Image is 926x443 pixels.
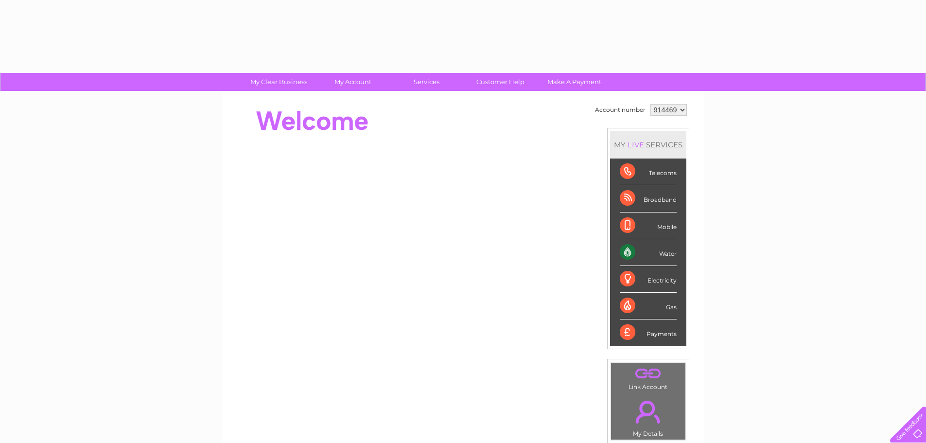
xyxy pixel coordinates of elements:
[620,239,677,266] div: Water
[620,266,677,293] div: Electricity
[620,319,677,346] div: Payments
[613,365,683,382] a: .
[626,140,646,149] div: LIVE
[610,131,686,159] div: MY SERVICES
[460,73,541,91] a: Customer Help
[534,73,614,91] a: Make A Payment
[313,73,393,91] a: My Account
[386,73,467,91] a: Services
[620,159,677,185] div: Telecoms
[620,293,677,319] div: Gas
[620,185,677,212] div: Broadband
[239,73,319,91] a: My Clear Business
[611,392,686,440] td: My Details
[611,362,686,393] td: Link Account
[620,213,677,239] div: Mobile
[593,102,648,118] td: Account number
[613,395,683,429] a: .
